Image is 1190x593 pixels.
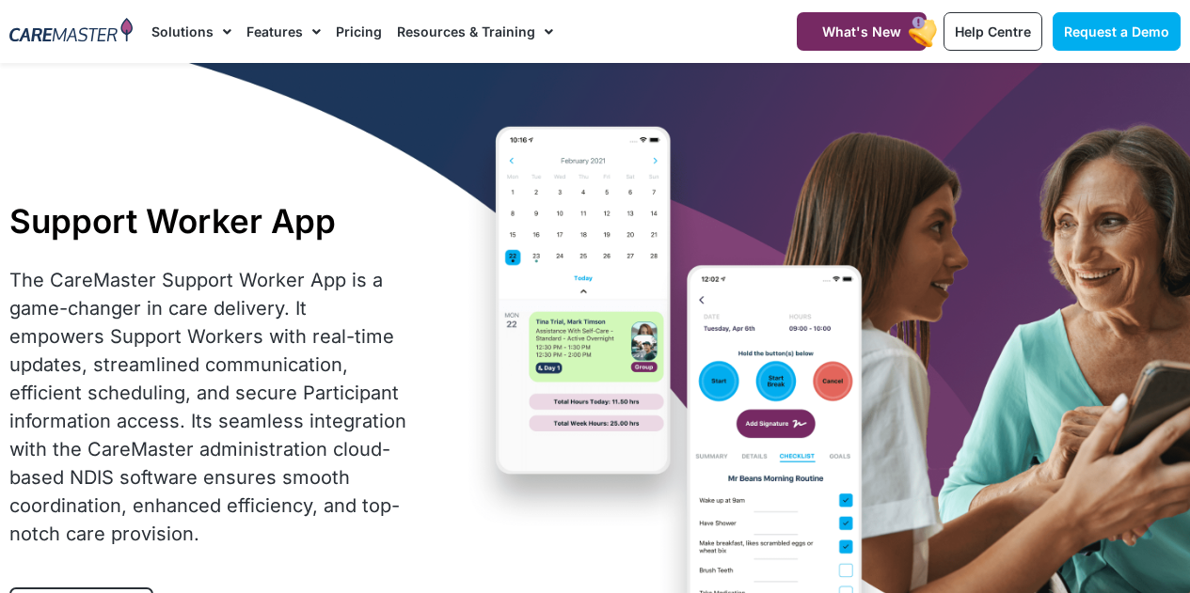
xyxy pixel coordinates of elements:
div: The CareMaster Support Worker App is a game-changer in care delivery. It empowers Support Workers... [9,266,407,548]
a: What's New [797,12,927,51]
span: What's New [822,23,901,39]
span: Request a Demo [1064,23,1169,39]
a: Help Centre [944,12,1042,51]
img: CareMaster Logo [9,18,133,45]
h1: Support Worker App [9,201,407,241]
span: Help Centre [955,23,1031,39]
a: Request a Demo [1053,12,1181,51]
